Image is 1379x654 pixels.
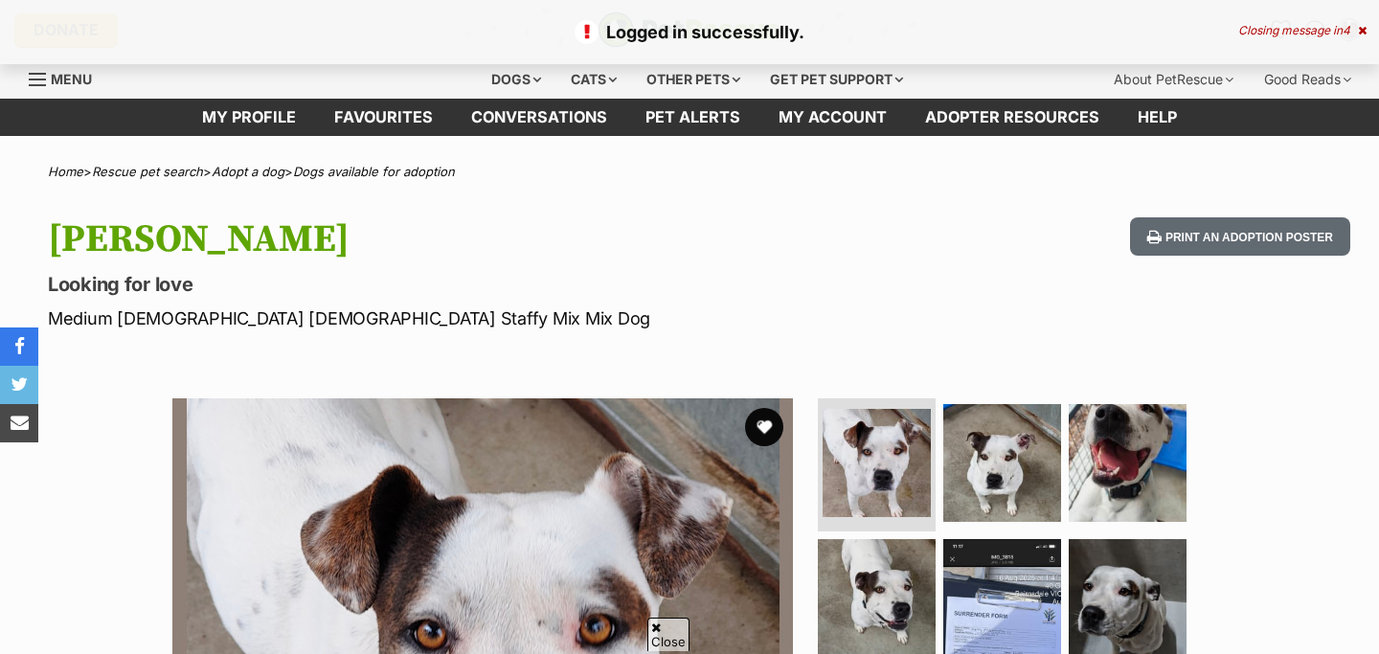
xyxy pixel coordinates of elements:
[183,99,315,136] a: My profile
[51,71,92,87] span: Menu
[1130,217,1350,257] button: Print an adoption poster
[48,271,841,298] p: Looking for love
[1069,404,1187,522] img: Photo of Kendra
[478,60,554,99] div: Dogs
[452,99,626,136] a: conversations
[1100,60,1247,99] div: About PetRescue
[943,404,1061,522] img: Photo of Kendra
[1119,99,1196,136] a: Help
[315,99,452,136] a: Favourites
[647,618,689,651] span: Close
[557,60,630,99] div: Cats
[1251,60,1365,99] div: Good Reads
[212,164,284,179] a: Adopt a dog
[19,19,1360,45] p: Logged in successfully.
[745,408,783,446] button: favourite
[48,305,841,331] p: Medium [DEMOGRAPHIC_DATA] [DEMOGRAPHIC_DATA] Staffy Mix Mix Dog
[757,60,916,99] div: Get pet support
[29,60,105,95] a: Menu
[626,99,759,136] a: Pet alerts
[1238,24,1367,37] div: Closing message in
[48,217,841,261] h1: [PERSON_NAME]
[759,99,906,136] a: My account
[1343,23,1350,37] span: 4
[823,409,931,517] img: Photo of Kendra
[906,99,1119,136] a: Adopter resources
[293,164,455,179] a: Dogs available for adoption
[633,60,754,99] div: Other pets
[48,164,83,179] a: Home
[92,164,203,179] a: Rescue pet search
